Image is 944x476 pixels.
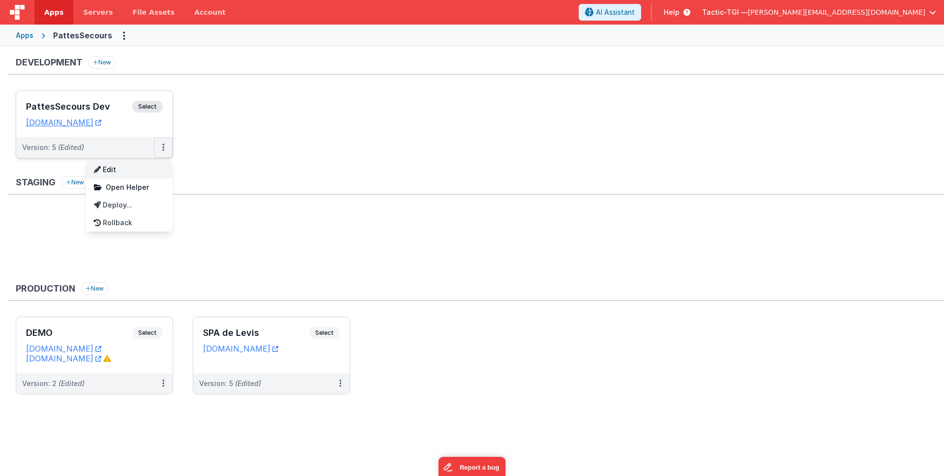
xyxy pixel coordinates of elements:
[748,7,925,17] span: [PERSON_NAME][EMAIL_ADDRESS][DOMAIN_NAME]
[86,161,173,178] a: Edit
[106,183,149,191] span: Open Helper
[86,161,173,232] div: Options
[664,7,679,17] span: Help
[702,7,748,17] span: Tactic-TGI —
[133,7,175,17] span: File Assets
[579,4,641,21] button: AI Assistant
[86,214,173,232] a: Rollback
[86,196,173,214] a: Deploy...
[596,7,635,17] span: AI Assistant
[44,7,63,17] span: Apps
[702,7,936,17] button: Tactic-TGI — [PERSON_NAME][EMAIL_ADDRESS][DOMAIN_NAME]
[83,7,113,17] span: Servers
